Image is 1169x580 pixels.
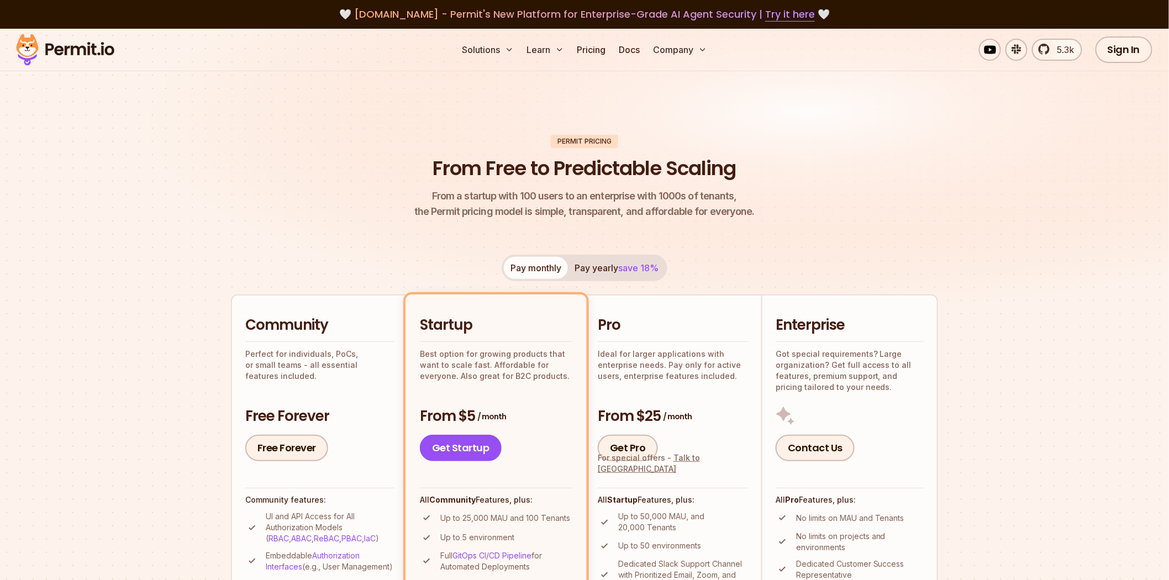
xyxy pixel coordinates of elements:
[245,494,394,505] h4: Community features:
[776,494,924,505] h4: All Features, plus:
[420,407,572,426] h3: From $5
[776,435,855,461] a: Contact Us
[796,513,904,524] p: No limits on MAU and Tenants
[420,494,572,505] h4: All Features, plus:
[414,188,755,219] p: the Permit pricing model is simple, transparent, and affordable for everyone.
[11,31,119,68] img: Permit logo
[364,534,376,543] a: IaC
[245,407,394,426] h3: Free Forever
[314,534,339,543] a: ReBAC
[429,495,476,504] strong: Community
[245,435,328,461] a: Free Forever
[477,411,506,422] span: / month
[1051,43,1075,56] span: 5.3k
[618,540,701,551] p: Up to 50 environments
[598,435,658,461] a: Get Pro
[765,7,815,22] a: Try it here
[440,532,514,543] p: Up to 5 environment
[776,315,924,335] h2: Enterprise
[354,7,815,21] span: [DOMAIN_NAME] - Permit's New Platform for Enterprise-Grade AI Agent Security |
[523,39,568,61] button: Learn
[607,495,638,504] strong: Startup
[440,550,572,572] p: Full for Automated Deployments
[573,39,610,61] a: Pricing
[268,534,289,543] a: RBAC
[618,262,659,273] span: save 18%
[266,551,360,571] a: Authorization Interfaces
[618,511,748,533] p: Up to 50,000 MAU, and 20,000 Tenants
[420,349,572,382] p: Best option for growing products that want to scale fast. Affordable for everyone. Also great for...
[458,39,518,61] button: Solutions
[414,188,755,204] span: From a startup with 100 users to an enterprise with 1000s of tenants,
[245,349,394,382] p: Perfect for individuals, PoCs, or small teams - all essential features included.
[433,155,736,182] h1: From Free to Predictable Scaling
[598,494,748,505] h4: All Features, plus:
[291,534,312,543] a: ABAC
[245,315,394,335] h2: Community
[27,7,1142,22] div: 🤍 🤍
[598,349,748,382] p: Ideal for larger applications with enterprise needs. Pay only for active users, enterprise featur...
[551,135,618,148] div: Permit Pricing
[598,407,748,426] h3: From $25
[440,513,570,524] p: Up to 25,000 MAU and 100 Tenants
[785,495,799,504] strong: Pro
[796,531,924,553] p: No limits on projects and environments
[776,349,924,393] p: Got special requirements? Large organization? Get full access to all features, premium support, a...
[615,39,645,61] a: Docs
[266,511,394,544] p: UI and API Access for All Authorization Models ( , , , , )
[649,39,712,61] button: Company
[420,435,502,461] a: Get Startup
[568,257,665,279] button: Pay yearlysave 18%
[598,452,748,474] div: For special offers -
[341,534,362,543] a: PBAC
[420,315,572,335] h2: Startup
[452,551,531,560] a: GitOps CI/CD Pipeline
[663,411,692,422] span: / month
[1096,36,1152,63] a: Sign In
[266,550,394,572] p: Embeddable (e.g., User Management)
[598,315,748,335] h2: Pro
[1032,39,1082,61] a: 5.3k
